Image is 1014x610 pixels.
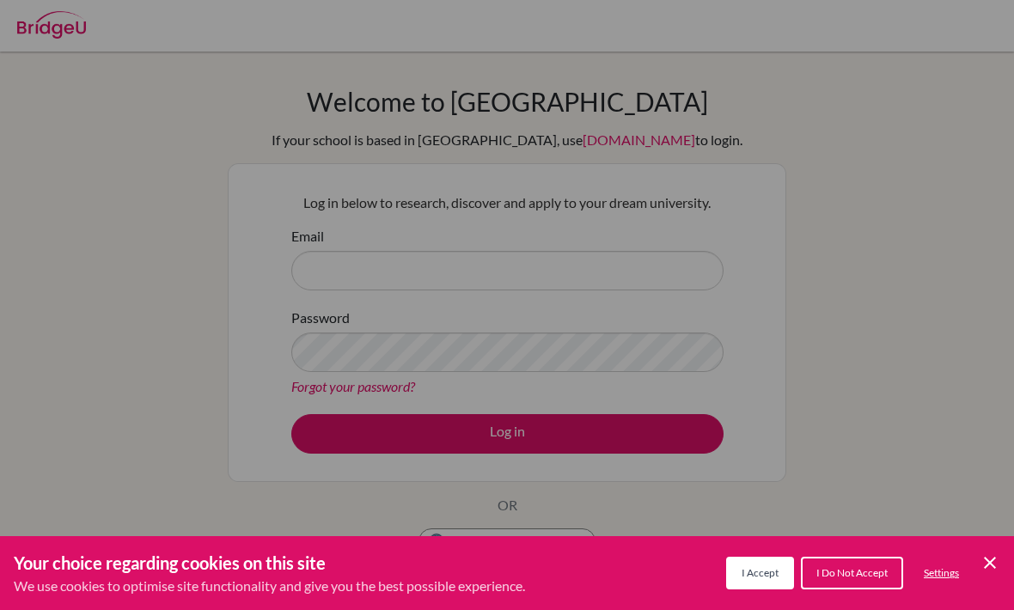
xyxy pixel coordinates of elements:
[816,566,888,579] span: I Do Not Accept
[726,557,794,589] button: I Accept
[801,557,903,589] button: I Do Not Accept
[910,558,973,588] button: Settings
[742,566,779,579] span: I Accept
[980,552,1000,573] button: Save and close
[14,550,525,576] h3: Your choice regarding cookies on this site
[924,566,959,579] span: Settings
[14,576,525,596] p: We use cookies to optimise site functionality and give you the best possible experience.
